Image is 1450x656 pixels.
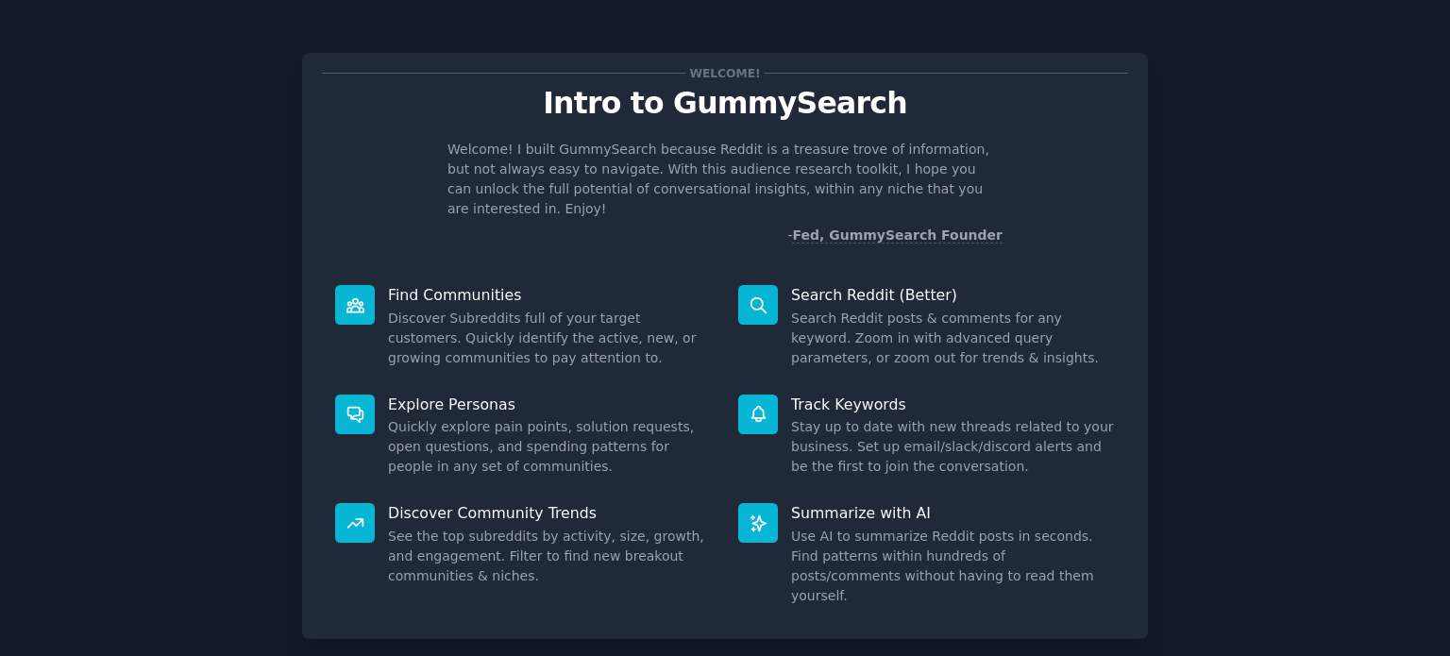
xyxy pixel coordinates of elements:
dd: Stay up to date with new threads related to your business. Set up email/slack/discord alerts and ... [791,417,1115,477]
span: Welcome! [686,63,764,83]
a: Fed, GummySearch Founder [792,227,1003,244]
dd: Use AI to summarize Reddit posts in seconds. Find patterns within hundreds of posts/comments with... [791,527,1115,606]
p: Search Reddit (Better) [791,285,1115,305]
dd: See the top subreddits by activity, size, growth, and engagement. Filter to find new breakout com... [388,527,712,586]
p: Discover Community Trends [388,503,712,523]
dd: Discover Subreddits full of your target customers. Quickly identify the active, new, or growing c... [388,309,712,368]
p: Intro to GummySearch [322,87,1128,120]
dd: Search Reddit posts & comments for any keyword. Zoom in with advanced query parameters, or zoom o... [791,309,1115,368]
p: Explore Personas [388,395,712,414]
div: - [787,226,1003,245]
dd: Quickly explore pain points, solution requests, open questions, and spending patterns for people ... [388,417,712,477]
p: Track Keywords [791,395,1115,414]
p: Welcome! I built GummySearch because Reddit is a treasure trove of information, but not always ea... [447,140,1003,219]
p: Find Communities [388,285,712,305]
p: Summarize with AI [791,503,1115,523]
